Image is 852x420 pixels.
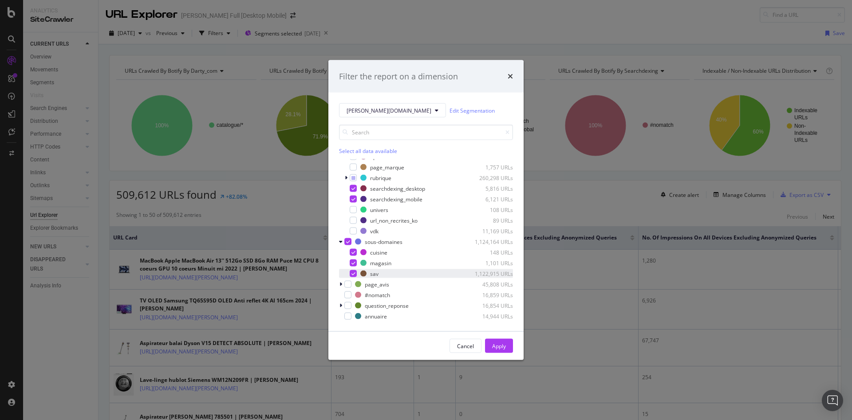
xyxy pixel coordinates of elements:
div: vdk [370,227,379,235]
img: logo_orange.svg [14,14,21,21]
img: website_grey.svg [14,23,21,30]
div: Mots-clés [112,52,134,58]
button: Apply [485,339,513,353]
div: page_avis [365,280,389,288]
span: darty.com [347,106,431,114]
div: Open Intercom Messenger [822,390,843,411]
div: 6,121 URLs [469,195,513,203]
div: Select all data available [339,147,513,155]
div: Filter the report on a dimension [339,71,458,82]
div: 1,124,164 URLs [469,238,513,245]
div: 14,944 URLs [469,312,513,320]
div: magasin [370,259,391,267]
div: cuisine [370,248,387,256]
div: 1,757 URLs [469,163,513,171]
div: 16,854 URLs [469,302,513,309]
div: v 4.0.25 [25,14,43,21]
div: searchdexing_desktop [370,184,425,192]
div: question_reponse [365,302,409,309]
img: tab_keywords_by_traffic_grey.svg [102,51,109,59]
div: annuaire [365,312,387,320]
div: rubrique [370,174,391,181]
a: Edit Segmentation [450,106,495,115]
div: 5,816 URLs [469,184,513,192]
div: Domaine: [DOMAIN_NAME] [23,23,100,30]
div: 1,101 URLs [469,259,513,267]
div: url_non_recrites_ko [370,216,418,224]
div: Cancel [457,342,474,349]
div: univers [370,206,388,213]
img: tab_domain_overview_orange.svg [37,51,44,59]
div: 260,298 URLs [469,174,513,181]
div: searchdexing_mobile [370,195,422,203]
div: modal [328,60,524,360]
div: 148 URLs [469,248,513,256]
div: 108 URLs [469,206,513,213]
div: 89 URLs [469,216,513,224]
button: [PERSON_NAME][DOMAIN_NAME] [339,103,446,118]
div: page_marque [370,163,404,171]
div: Domaine [47,52,68,58]
div: Apply [492,342,506,349]
div: #nomatch [365,291,390,298]
div: sav [370,270,379,277]
div: sous-domaines [365,238,402,245]
div: 16,859 URLs [469,291,513,298]
div: 45,808 URLs [469,280,513,288]
div: 11,169 URLs [469,227,513,235]
button: Cancel [450,339,481,353]
div: 1,122,915 URLs [469,270,513,277]
input: Search [339,125,513,140]
div: times [508,71,513,82]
